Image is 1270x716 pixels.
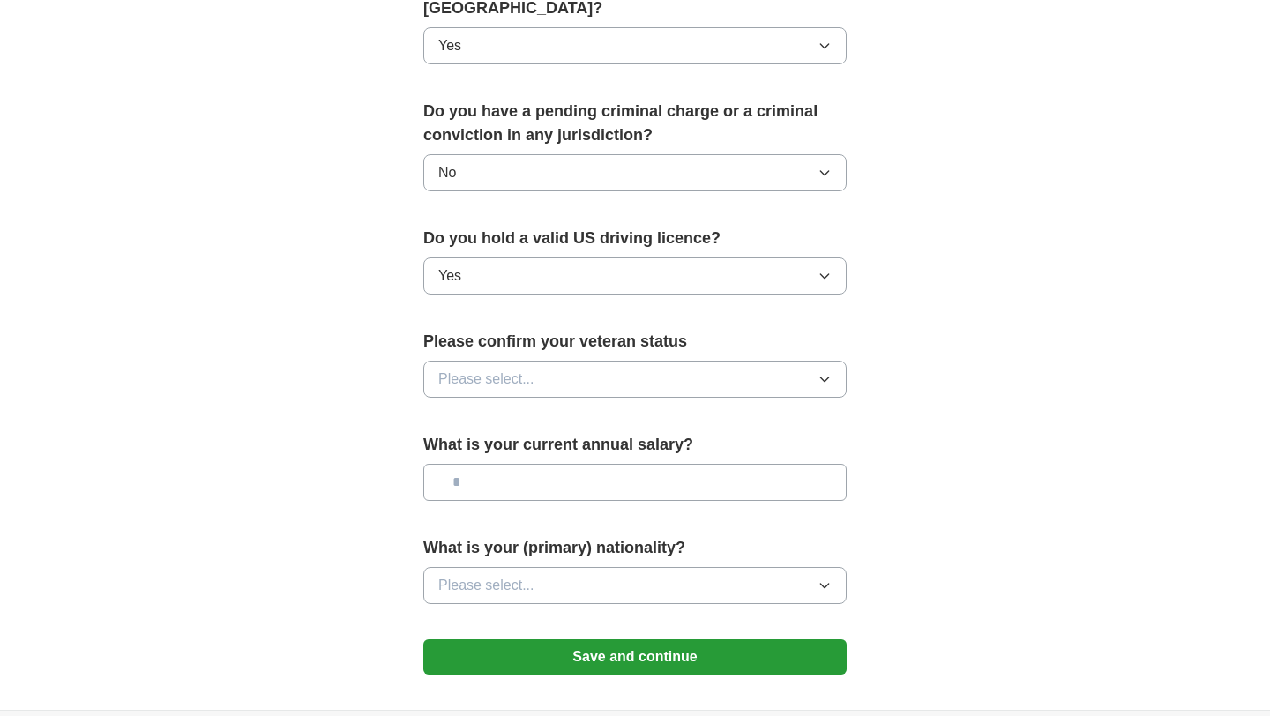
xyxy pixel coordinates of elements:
label: What is your (primary) nationality? [423,536,847,560]
span: Please select... [438,369,534,390]
span: Please select... [438,575,534,596]
button: Please select... [423,361,847,398]
label: Please confirm your veteran status [423,330,847,354]
span: No [438,162,456,183]
label: Do you hold a valid US driving licence? [423,227,847,250]
span: Yes [438,265,461,287]
button: Yes [423,257,847,295]
span: Yes [438,35,461,56]
button: Save and continue [423,639,847,675]
label: What is your current annual salary? [423,433,847,457]
button: Yes [423,27,847,64]
button: No [423,154,847,191]
button: Please select... [423,567,847,604]
label: Do you have a pending criminal charge or a criminal conviction in any jurisdiction? [423,100,847,147]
